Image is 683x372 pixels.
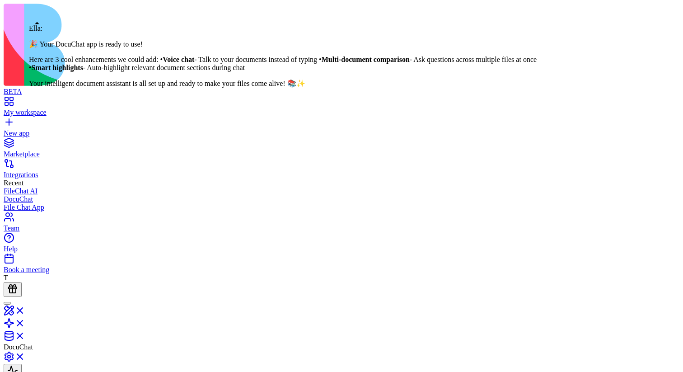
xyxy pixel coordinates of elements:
a: Help [4,237,679,253]
img: logo [4,4,367,86]
strong: Multi-document comparison [322,56,410,63]
div: Book a meeting [4,266,679,274]
a: Team [4,216,679,232]
div: New app [4,129,679,137]
a: BETA [4,80,679,96]
div: Team [4,224,679,232]
a: DocuChat [4,195,679,203]
strong: Voice chat [163,56,194,63]
a: Book a meeting [4,258,679,274]
a: Integrations [4,163,679,179]
a: New app [4,121,679,137]
div: Integrations [4,171,679,179]
div: Marketplace [4,150,679,158]
span: Ella: [29,24,42,32]
span: DocuChat [4,343,33,351]
span: Recent [4,179,23,187]
a: FileChat AI [4,187,679,195]
strong: Smart highlights [32,64,83,71]
div: BETA [4,88,679,96]
span: T [4,274,8,282]
p: Here are 3 cool enhancements we could add: • - Talk to your documents instead of typing • - Ask q... [29,56,537,72]
div: Help [4,245,679,253]
p: Your intelligent document assistant is all set up and ready to make your files come alive! 📚✨ [29,79,537,88]
a: Marketplace [4,142,679,158]
a: My workspace [4,100,679,117]
a: File Chat App [4,203,679,212]
p: 🎉 Your DocuChat app is ready to use! [29,40,537,48]
div: My workspace [4,108,679,117]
